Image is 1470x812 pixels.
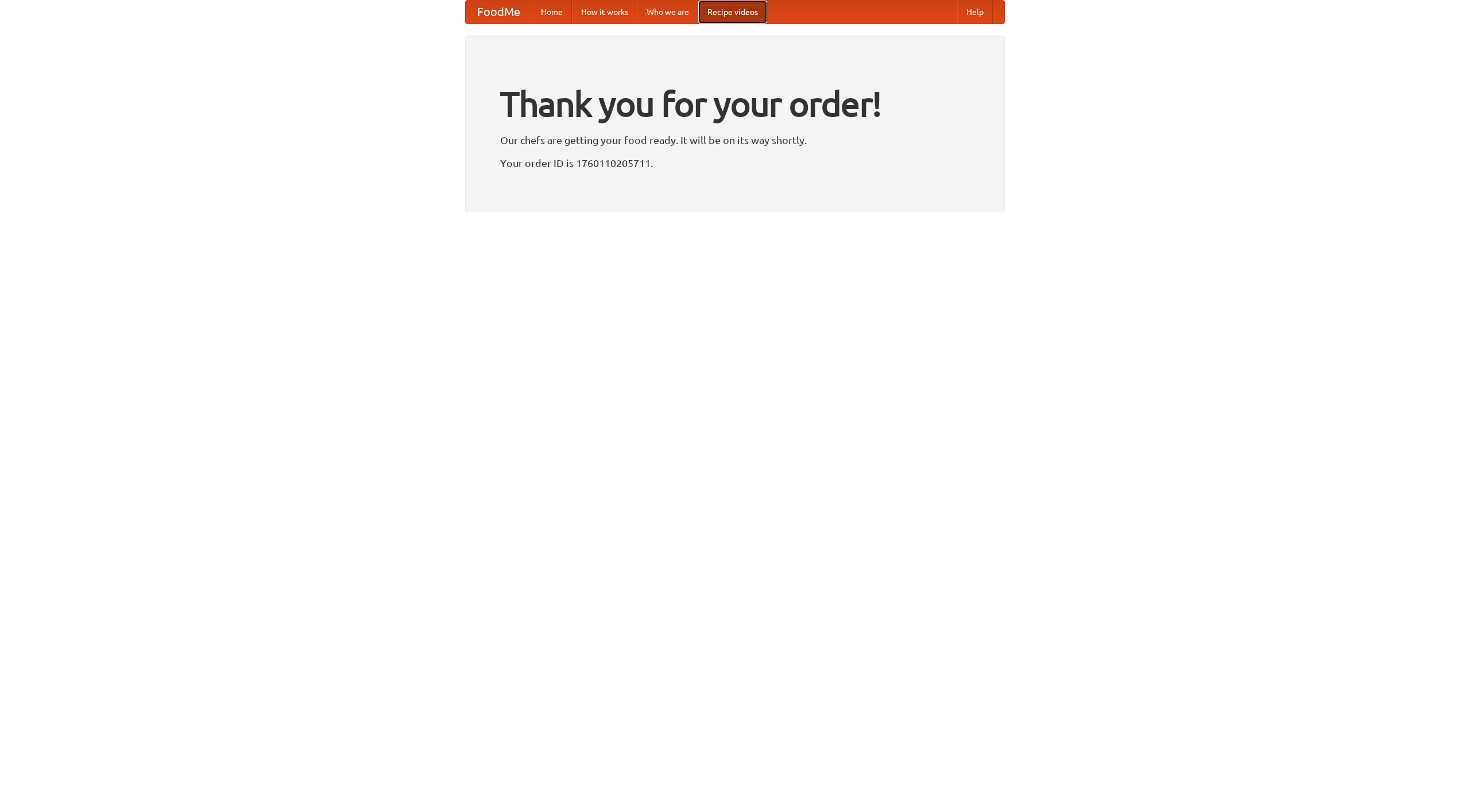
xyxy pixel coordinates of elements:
p: Our chefs are getting your food ready. It will be on its way shortly. [500,131,970,149]
a: How it works [572,1,637,24]
a: FoodMe [466,1,532,24]
a: Home [532,1,572,24]
a: Help [957,1,993,24]
a: Recipe videos [698,1,767,24]
a: Who we are [637,1,698,24]
p: Your order ID is 1760110205711. [500,154,970,172]
h1: Thank you for your order! [500,76,970,131]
